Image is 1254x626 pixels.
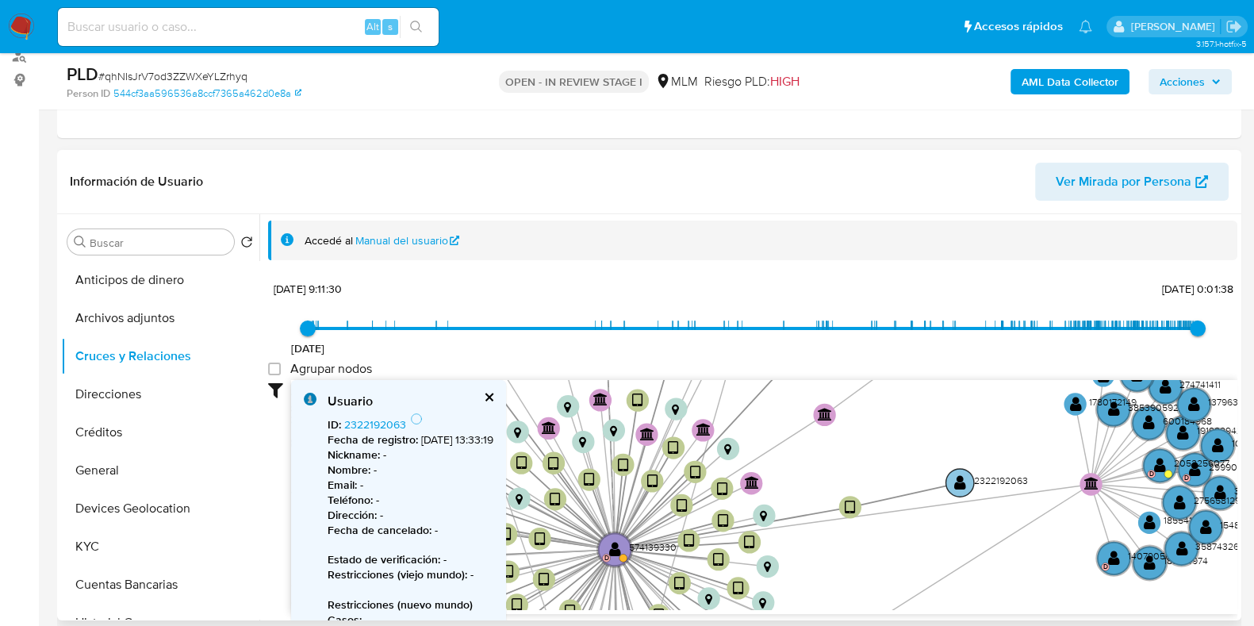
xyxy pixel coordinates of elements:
text:  [632,393,643,409]
text:  [516,455,527,471]
button: Ver Mirada por Persona [1035,163,1229,201]
text: 1407905695 [1128,549,1182,563]
b: Nickname : [328,447,380,463]
b: PLD [67,61,98,86]
text: 600184968 [1163,413,1212,427]
button: Créditos [61,413,259,451]
h1: Información de Usuario [70,174,203,190]
b: Fecha de registro : [328,432,418,447]
text:  [1188,397,1200,413]
span: Alt [366,19,379,34]
button: Devices Geolocation [61,490,259,528]
button: Cuentas Bancarias [61,566,259,604]
text: 191982942 [1197,424,1242,437]
b: Fecha de cancelado : [328,522,431,538]
button: AML Data Collector [1010,69,1129,94]
input: Buscar usuario o caso... [58,17,439,37]
text:  [1144,514,1156,530]
text:  [1108,551,1120,566]
text: 385390592 [1127,400,1178,413]
text:  [705,592,712,605]
text:  [609,541,621,557]
b: ID : [328,417,341,432]
span: Agrupar nodos [290,361,372,377]
text:  [550,492,561,508]
text:  [716,481,727,497]
text:  [1174,494,1186,510]
text:  [1160,379,1172,395]
text:  [1200,519,1212,535]
button: Anticipos de dinero [61,261,259,299]
text:  [579,436,586,448]
text:  [548,455,559,471]
text:  [1214,485,1226,501]
span: # qhNIsJrV7od3ZZWXeYLZrhyq [98,68,247,84]
text:  [674,575,685,591]
text: D [604,553,609,563]
input: Agrupar nodos [268,363,281,375]
text: 1780172149 [1089,395,1137,409]
b: Restricciones (nuevo mundo) [328,597,473,613]
button: cerrar [483,392,493,402]
text:  [1175,540,1187,556]
text: D [1149,469,1154,478]
text: 1855412860 [1164,513,1215,527]
text:  [542,421,556,433]
text:  [593,393,608,405]
text:  [745,476,759,489]
text:  [733,581,744,597]
text:  [514,425,521,438]
text:  [512,597,523,613]
a: Salir [1225,18,1242,35]
text:  [1098,367,1110,383]
button: search-icon [400,16,432,38]
a: 544cf3aa596536a8ccf7365a462d0e8a [113,86,301,101]
button: Volver al orden por defecto [240,236,253,253]
span: Accesos rápidos [974,18,1063,35]
text:  [818,407,832,420]
span: [DATE] 9:11:30 [274,281,342,297]
input: Buscar [90,236,228,250]
div: Usuario [328,393,493,410]
text:  [1212,437,1224,453]
text:  [690,464,701,480]
button: Buscar [74,236,86,248]
text:  [1143,415,1155,431]
div: MLM [655,73,698,90]
b: Estado de verificación : [328,551,440,567]
text:  [954,474,966,490]
span: [DATE] 0:01:38 [1162,281,1233,297]
text:  [677,497,688,513]
text:  [539,572,550,588]
text:  [1108,401,1120,417]
p: - [328,493,493,508]
text:  [1144,555,1156,570]
text:  [503,564,514,580]
text:  [640,427,654,440]
span: Acciones [1160,69,1205,94]
text:  [618,457,629,473]
text: 275658129 [1193,493,1240,506]
a: Manual del usuario [355,233,460,248]
text:  [713,552,724,568]
b: AML Data Collector [1022,69,1118,94]
text:  [516,492,523,505]
b: Email : [328,477,357,493]
text:  [760,509,767,522]
button: Cruces y Relaciones [61,337,259,375]
text: 274741411 [1179,378,1221,391]
p: carlos.soto@mercadolibre.com.mx [1130,19,1220,34]
p: - [328,478,493,493]
button: KYC [61,528,259,566]
span: Riesgo PLD: [704,73,800,90]
text:  [696,423,711,436]
text:  [1154,458,1166,474]
text:  [610,424,617,436]
span: 3.157.1-hotfix-5 [1195,37,1246,50]
text: 358743264 [1195,540,1244,553]
span: s [388,19,393,34]
span: [DATE] [291,340,325,356]
a: Notificaciones [1079,20,1092,33]
text: 188214974 [1164,554,1208,567]
text:  [1177,425,1189,441]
